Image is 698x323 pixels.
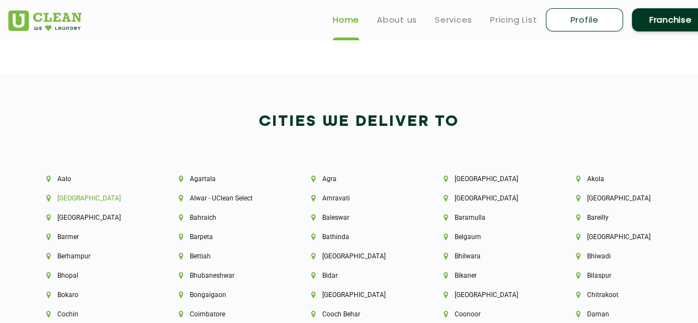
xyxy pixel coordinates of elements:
[444,214,539,221] li: Baramulla
[444,175,539,183] li: [GEOGRAPHIC_DATA]
[444,310,539,318] li: Coonoor
[333,13,359,27] a: Home
[179,194,274,202] li: Alwar - UClean Select
[311,233,406,241] li: Bathinda
[179,291,274,299] li: Bongaigaon
[576,175,671,183] li: Akola
[311,272,406,279] li: Bidar
[576,272,671,279] li: Bilaspur
[444,272,539,279] li: Bikaner
[444,252,539,260] li: Bhilwara
[46,194,141,202] li: [GEOGRAPHIC_DATA]
[46,291,141,299] li: Bokaro
[377,13,417,27] a: About us
[311,310,406,318] li: Cooch Behar
[576,194,671,202] li: [GEOGRAPHIC_DATA]
[435,13,472,27] a: Services
[311,175,406,183] li: Agra
[490,13,537,27] a: Pricing List
[311,194,406,202] li: Amravati
[576,291,671,299] li: Chitrakoot
[46,252,141,260] li: Berhampur
[46,175,141,183] li: Aalo
[46,272,141,279] li: Bhopal
[546,8,623,31] a: Profile
[576,252,671,260] li: Bhiwadi
[576,233,671,241] li: [GEOGRAPHIC_DATA]
[179,214,274,221] li: Bahraich
[179,175,274,183] li: Agartala
[444,233,539,241] li: Belgaum
[311,252,406,260] li: [GEOGRAPHIC_DATA]
[46,233,141,241] li: Barmer
[179,310,274,318] li: Coimbatore
[8,10,82,31] img: UClean Laundry and Dry Cleaning
[576,214,671,221] li: Bareilly
[179,272,274,279] li: Bhubaneshwar
[444,194,539,202] li: [GEOGRAPHIC_DATA]
[576,310,671,318] li: Daman
[46,214,141,221] li: [GEOGRAPHIC_DATA]
[311,291,406,299] li: [GEOGRAPHIC_DATA]
[311,214,406,221] li: Baleswar
[46,310,141,318] li: Cochin
[444,291,539,299] li: [GEOGRAPHIC_DATA]
[179,233,274,241] li: Barpeta
[179,252,274,260] li: Bettiah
